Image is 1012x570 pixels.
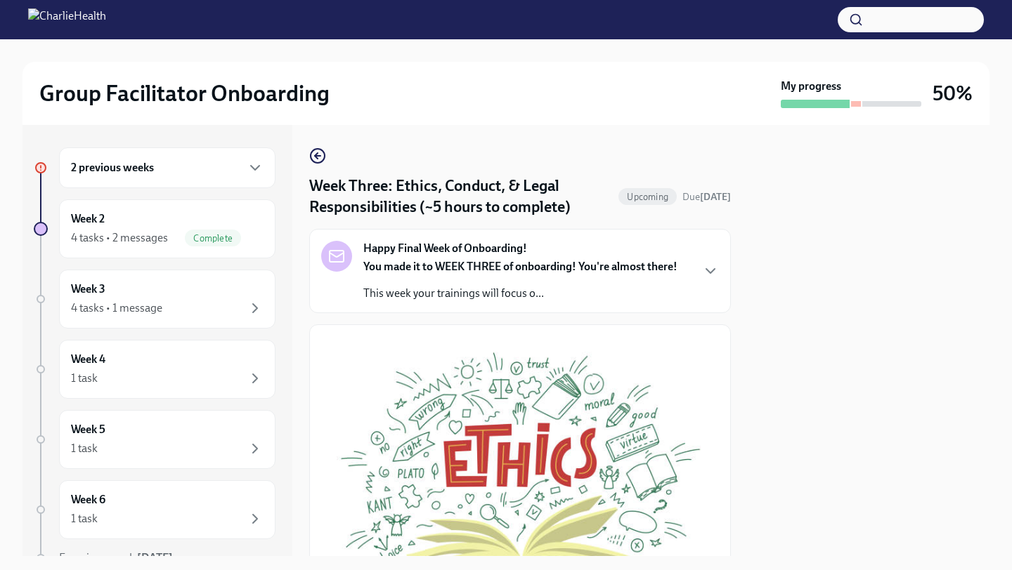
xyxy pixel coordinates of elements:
[363,260,677,273] strong: You made it to WEEK THREE of onboarding! You're almost there!
[71,211,105,227] h6: Week 2
[34,480,275,539] a: Week 61 task
[71,422,105,437] h6: Week 5
[682,191,731,203] span: Due
[933,81,973,106] h3: 50%
[71,511,98,526] div: 1 task
[781,79,841,94] strong: My progress
[39,79,330,107] h2: Group Facilitator Onboarding
[34,410,275,469] a: Week 51 task
[363,241,527,256] strong: Happy Final Week of Onboarding!
[71,160,154,175] h6: 2 previous weeks
[185,233,241,244] span: Complete
[71,300,162,316] div: 4 tasks • 1 message
[137,551,173,564] strong: [DATE]
[309,175,613,218] h4: Week Three: Ethics, Conduct, & Legal Responsibilities (~5 hours to complete)
[363,286,677,301] p: This week your trainings will focus o...
[71,371,98,386] div: 1 task
[618,192,677,202] span: Upcoming
[71,441,98,456] div: 1 task
[28,8,106,31] img: CharlieHealth
[34,340,275,399] a: Week 41 task
[71,352,105,367] h6: Week 4
[682,190,731,204] span: September 29th, 2025 10:00
[34,270,275,329] a: Week 34 tasks • 1 message
[59,551,173,564] span: Experience ends
[71,492,105,508] h6: Week 6
[700,191,731,203] strong: [DATE]
[71,230,168,246] div: 4 tasks • 2 messages
[34,199,275,258] a: Week 24 tasks • 2 messagesComplete
[59,147,275,188] div: 2 previous weeks
[71,281,105,297] h6: Week 3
